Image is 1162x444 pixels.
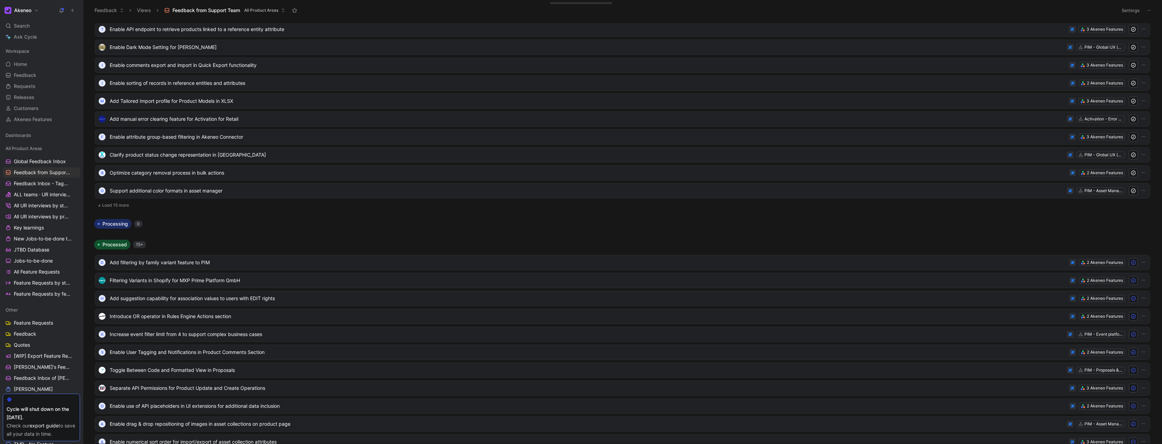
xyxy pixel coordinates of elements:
[3,114,80,125] a: Akeneo Features
[95,345,1150,360] a: SEnable User Tagging and Notifications in Product Comments Section2 Akeneo Features
[6,306,18,313] span: Other
[99,187,106,194] div: O
[95,363,1150,378] a: logoToggle Between Code and Formatted View in ProposalsPIM - Proposals & Published Products
[7,422,76,438] div: Check our to save all your data in time.
[1087,169,1123,176] div: 2 Akeneo Features
[95,398,1150,414] a: OEnable use of API placeholders in UI extensions for additional data inclusion2 Akeneo Features
[99,349,106,356] div: S
[95,76,1150,91] a: iEnable sorting of records in reference entities and attributes2 Akeneo Features
[3,70,80,80] a: Feedback
[14,319,53,326] span: Feature Requests
[110,276,1066,285] span: Filtering Variants in Shopify for MXP Prime Platform GmbH
[102,241,127,248] span: Processed
[1084,367,1123,374] div: PIM - Proposals & Published Products
[3,351,80,361] a: [WIP] Export Feature Requests by Company
[3,289,80,299] a: Feature Requests by feature
[3,46,80,56] div: Workspace
[1086,62,1123,69] div: 3 Akeneo Features
[14,353,73,359] span: [WIP] Export Feature Requests by Company
[7,405,76,422] div: Cycle will shut down on the [DATE].
[99,62,106,69] div: i
[1084,151,1123,158] div: PIM - Global UX (cross-features, responsive, etc.)
[95,111,1150,127] a: logoAdd manual error clearing feature for Activation for RetailActivation - Error handling & moni...
[14,180,71,187] span: Feedback Inbox - Tagging
[3,305,80,315] div: Other
[95,273,1150,288] a: logoFiltering Variants in Shopify for MXP Prime Platform GmbH2 Akeneo Features
[1086,134,1123,140] div: 3 Akeneo Features
[30,423,59,428] a: export guide
[3,256,80,266] a: Jobs-to-be-done
[1087,349,1123,356] div: 2 Akeneo Features
[3,373,80,383] a: Feedback Inbox of [PERSON_NAME]
[99,421,106,427] div: A
[3,278,80,288] a: Feature Requests by status
[14,364,72,371] span: [PERSON_NAME]'s Feedback Inbox
[14,169,71,176] span: Feedback from Support Team
[95,255,1150,270] a: DAdd filtering by family variant feature to PIM2 Akeneo Features
[134,220,142,227] div: 0
[99,313,106,320] img: logo
[14,375,72,382] span: Feedback Inbox of [PERSON_NAME]
[110,348,1066,356] span: Enable User Tagging and Notifications in Product Comments Section
[3,234,80,244] a: New Jobs-to-be-done to review ([PERSON_NAME])
[3,211,80,222] a: All UR interviews by projects
[6,48,29,55] span: Workspace
[99,98,106,105] div: M
[3,92,80,102] a: Releases
[95,327,1150,342] a: KIncrease event filter limit from 4 to support complex business casesPIM - Event platform
[3,32,80,42] a: Ask Cycle
[14,72,36,79] span: Feedback
[95,58,1150,73] a: iEnable comments export and import in Quick Export functionality3 Akeneo Features
[6,132,31,139] span: Dashboards
[3,329,80,339] a: Feedback
[14,268,60,275] span: All Feature Requests
[110,312,1066,320] span: Introduce OR operator in Rules Engine Actions section
[99,116,106,122] img: logo
[14,235,74,242] span: New Jobs-to-be-done to review ([PERSON_NAME])
[3,178,80,189] a: Feedback Inbox - Tagging
[14,22,30,30] span: Search
[1087,295,1123,302] div: 2 Akeneo Features
[1086,26,1123,33] div: 3 Akeneo Features
[1087,403,1123,410] div: 2 Akeneo Features
[1087,313,1123,320] div: 2 Akeneo Features
[3,143,80,154] div: All Product Areas
[3,318,80,328] a: Feature Requests
[99,331,106,338] div: K
[14,116,52,123] span: Akeneo Features
[110,79,1066,87] span: Enable sorting of records in reference entities and attributes
[172,7,240,14] span: Feedback from Support Team
[14,386,53,393] span: [PERSON_NAME]
[1087,277,1123,284] div: 2 Akeneo Features
[4,7,11,14] img: Akeneo
[14,224,44,231] span: Key learnings
[1084,421,1123,427] div: PIM - Asset Manager
[99,134,106,140] div: F
[95,129,1150,145] a: FEnable attribute group-based filtering in Akeneo Connector3 Akeneo Features
[3,143,80,299] div: All Product AreasGlobal Feedback InboxFeedback from Support TeamFeedback Inbox - TaggingALL teams...
[110,366,1064,374] span: Toggle Between Code and Formatted View in Proposals
[95,381,1150,396] a: logoSeparate API Permissions for Product Update and Create Operations3 Akeneo Features
[95,201,1150,209] button: Load 15 more
[3,103,80,114] a: Customers
[14,7,31,13] h1: Akeneo
[99,259,106,266] div: D
[14,279,71,286] span: Feature Requests by status
[99,80,106,87] div: i
[3,189,80,200] a: ALL teams · UR interviews
[99,385,106,392] img: logo
[1086,385,1123,392] div: 3 Akeneo Features
[3,362,80,372] a: [PERSON_NAME]'s Feedback Inbox
[14,246,49,253] span: JTBD Database
[95,22,1150,37] a: TEnable API endpoint to retrieve products linked to a reference entity attribute3 Akeneo Features
[14,257,53,264] span: Jobs-to-be-done
[6,145,42,152] span: All Product Areas
[95,147,1150,162] a: logoClarify product status change representation in [GEOGRAPHIC_DATA]PIM - Global UX (cross-featu...
[110,169,1066,177] span: Optimize category removal process in bulk actions
[3,167,80,178] a: Feedback from Support Team
[110,61,1066,69] span: Enable comments export and import in Quick Export functionality
[91,5,127,16] button: Feedback
[14,342,30,348] span: Quotes
[1087,259,1123,266] div: 2 Akeneo Features
[95,165,1150,180] a: BOptimize category removal process in bulk actions2 Akeneo Features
